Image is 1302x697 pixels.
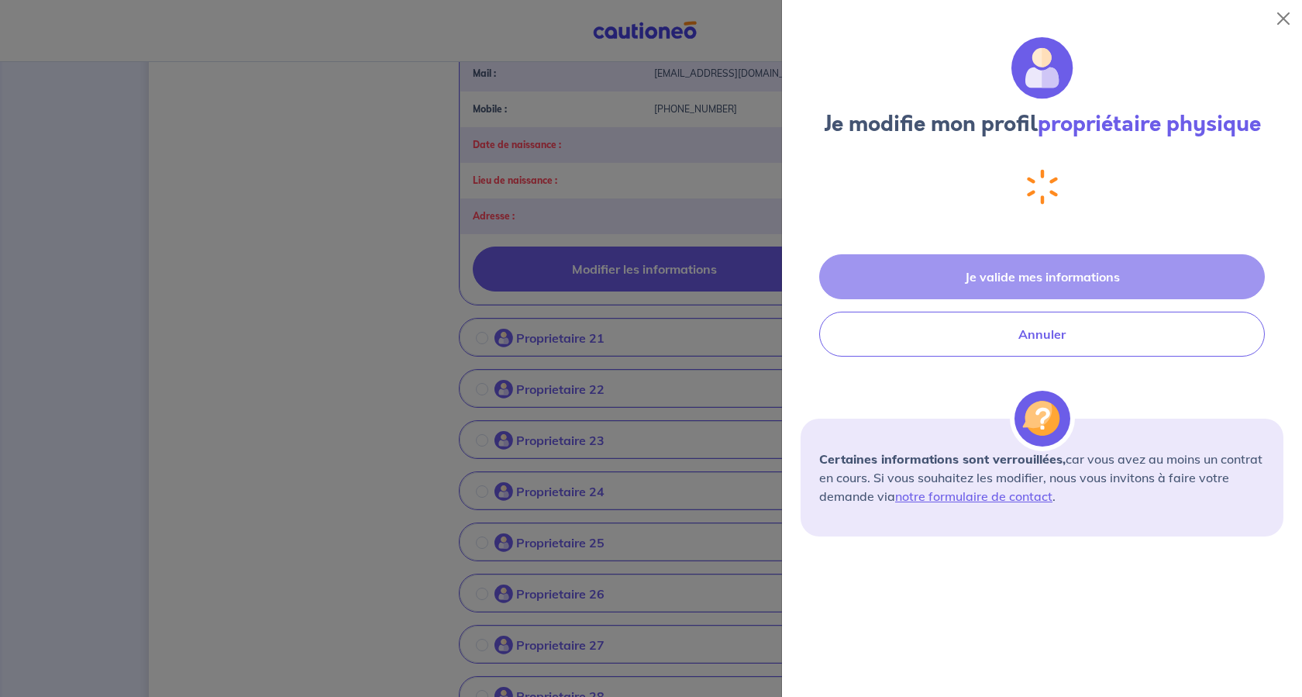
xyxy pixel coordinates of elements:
[1038,109,1261,140] strong: propriétaire physique
[819,450,1265,505] p: car vous avez au moins un contrat en cours. Si vous souhaitez les modifier, nous vous invitons à ...
[819,451,1066,467] strong: Certaines informations sont verrouillées,
[1271,6,1296,31] button: Close
[819,312,1265,357] button: Annuler
[1014,391,1070,447] img: illu_alert_question.svg
[1026,168,1058,205] img: loading-spinner
[1011,37,1073,99] img: illu_account.svg
[895,488,1052,504] a: notre formulaire de contact
[801,112,1283,138] h3: Je modifie mon profil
